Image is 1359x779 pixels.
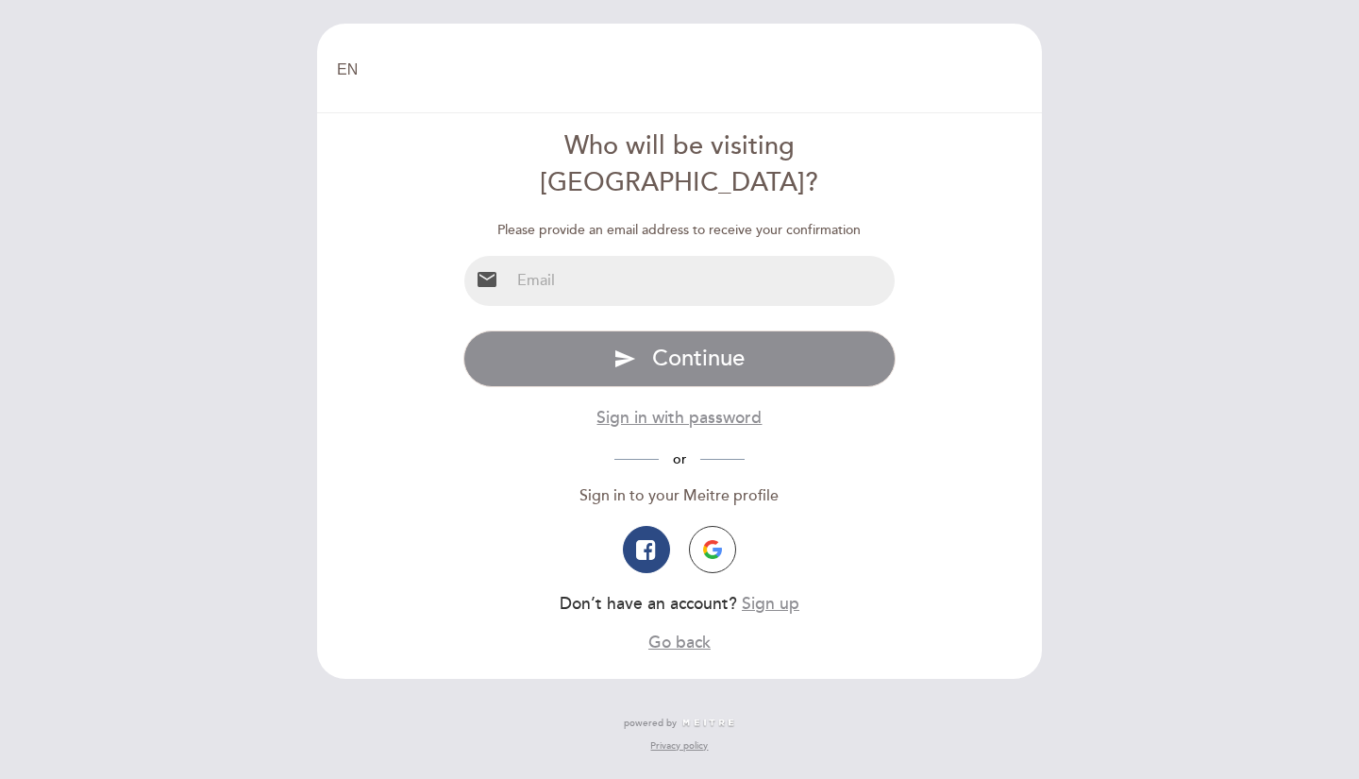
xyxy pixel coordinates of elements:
div: Sign in to your Meitre profile [463,485,897,507]
span: Don’t have an account? [560,594,737,614]
button: Sign up [742,592,799,616]
div: Please provide an email address to receive your confirmation [463,221,897,240]
input: Email [510,256,896,306]
button: send Continue [463,330,897,387]
span: or [659,451,700,467]
i: send [613,347,636,370]
a: Privacy policy [650,739,708,753]
i: email [476,268,498,291]
button: Sign in with password [596,406,762,430]
button: Go back [648,631,711,654]
img: icon-google.png [703,540,722,559]
span: Continue [652,345,745,372]
span: powered by [624,717,677,730]
a: powered by [624,717,735,730]
div: Who will be visiting [GEOGRAPHIC_DATA]? [463,128,897,202]
img: MEITRE [681,719,735,728]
